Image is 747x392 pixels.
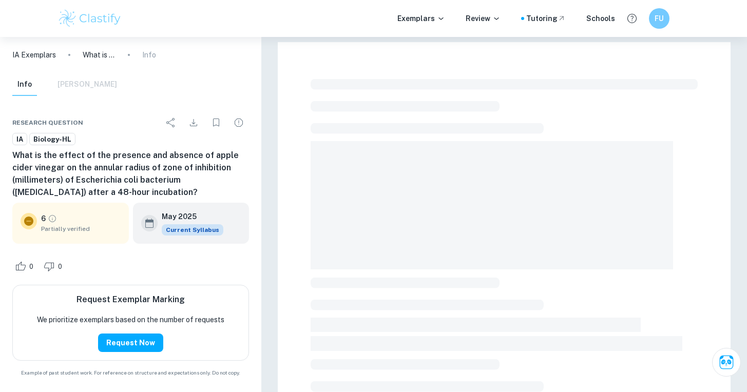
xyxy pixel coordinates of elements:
[48,214,57,223] a: Grade partially verified
[41,258,68,275] div: Dislike
[162,211,215,222] h6: May 2025
[41,213,46,224] p: 6
[37,314,224,325] p: We prioritize exemplars based on the number of requests
[98,334,163,352] button: Request Now
[41,224,121,233] span: Partially verified
[52,262,68,272] span: 0
[162,224,223,236] span: Current Syllabus
[12,369,249,377] span: Example of past student work. For reference on structure and expectations only. Do not copy.
[649,8,669,29] button: FU
[29,133,75,146] a: Biology-HL
[12,49,56,61] a: IA Exemplars
[653,13,665,24] h6: FU
[83,49,116,61] p: What is the effect of the presence and absence of apple cider vinegar on the annular radius of zo...
[466,13,501,24] p: Review
[623,10,641,27] button: Help and Feedback
[12,73,37,96] button: Info
[162,224,223,236] div: This exemplar is based on the current syllabus. Feel free to refer to it for inspiration/ideas wh...
[24,262,39,272] span: 0
[12,258,39,275] div: Like
[183,112,204,133] div: Download
[586,13,615,24] a: Schools
[397,13,445,24] p: Exemplars
[142,49,156,61] p: Info
[206,112,226,133] div: Bookmark
[58,8,123,29] img: Clastify logo
[76,293,185,306] h6: Request Exemplar Marking
[228,112,249,133] div: Report issue
[12,149,249,199] h6: What is the effect of the presence and absence of apple cider vinegar on the annular radius of zo...
[12,118,83,127] span: Research question
[526,13,566,24] a: Tutoring
[712,348,741,377] button: Ask Clai
[12,133,27,146] a: IA
[30,134,75,145] span: Biology-HL
[13,134,27,145] span: IA
[161,112,181,133] div: Share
